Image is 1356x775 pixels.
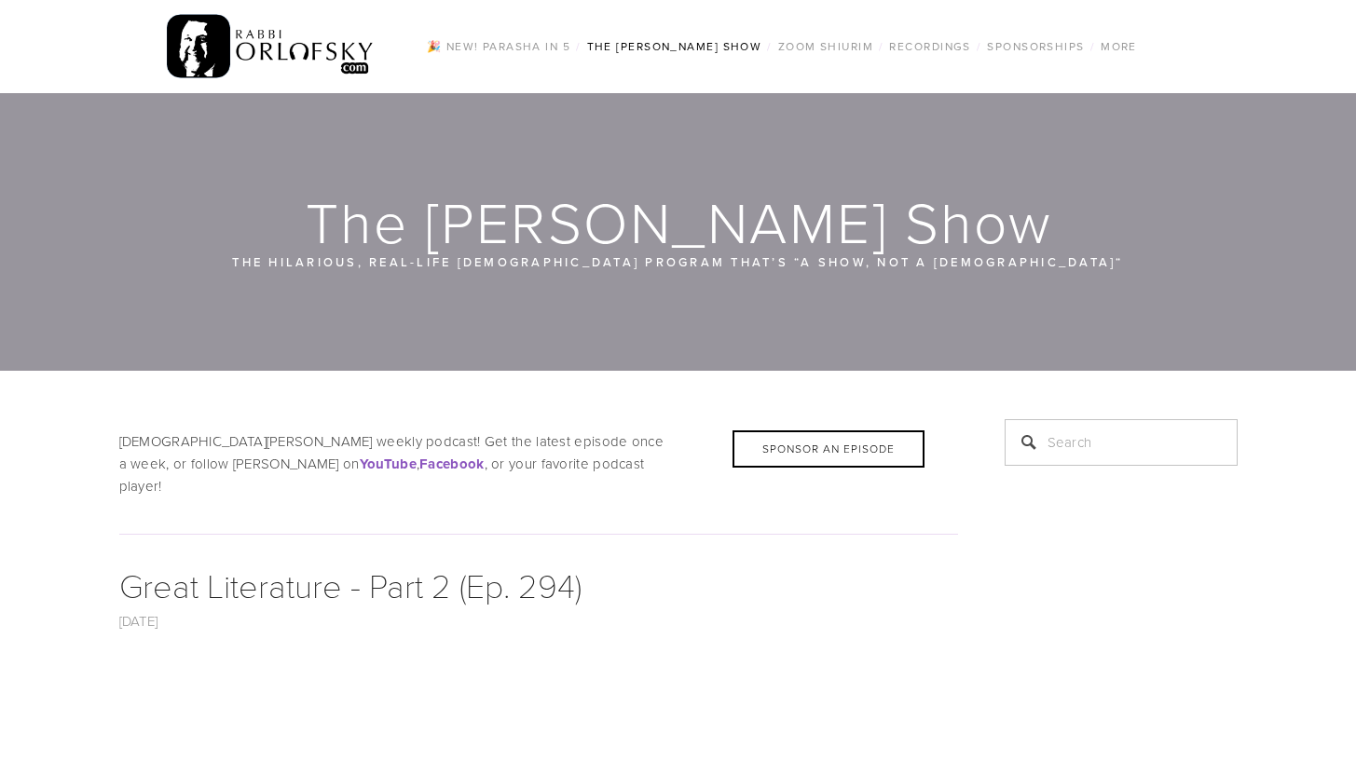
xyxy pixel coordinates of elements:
[119,430,958,497] p: [DEMOGRAPHIC_DATA][PERSON_NAME] weekly podcast! Get the latest episode once a week, or follow [PE...
[419,454,484,473] a: Facebook
[773,34,879,59] a: Zoom Shiurim
[576,38,581,54] span: /
[981,34,1089,59] a: Sponsorships
[977,38,981,54] span: /
[167,10,375,83] img: RabbiOrlofsky.com
[360,454,417,474] strong: YouTube
[879,38,883,54] span: /
[1090,38,1095,54] span: /
[582,34,768,59] a: The [PERSON_NAME] Show
[733,430,925,468] div: Sponsor an Episode
[119,562,582,607] a: Great Literature - Part 2 (Ep. 294)
[119,192,1240,252] h1: The [PERSON_NAME] Show
[231,252,1126,272] p: The hilarious, real-life [DEMOGRAPHIC_DATA] program that’s “a show, not a [DEMOGRAPHIC_DATA]“
[419,454,484,474] strong: Facebook
[1005,419,1238,466] input: Search
[767,38,772,54] span: /
[360,454,417,473] a: YouTube
[119,611,158,631] a: [DATE]
[883,34,976,59] a: Recordings
[421,34,576,59] a: 🎉 NEW! Parasha in 5
[1095,34,1143,59] a: More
